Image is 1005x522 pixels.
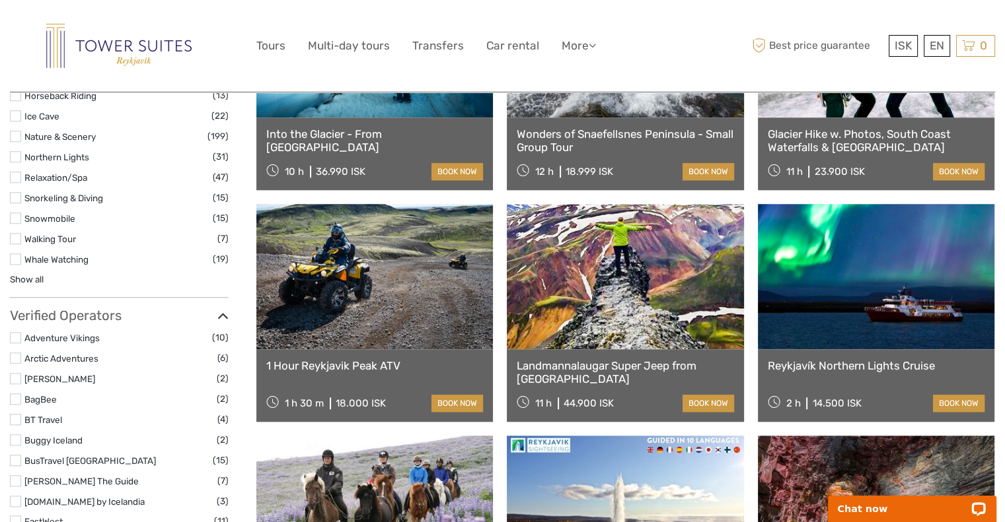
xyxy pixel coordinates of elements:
[412,36,464,55] a: Transfers
[24,213,75,224] a: Snowmobile
[211,108,229,123] span: (22)
[213,190,229,205] span: (15)
[213,170,229,185] span: (47)
[207,129,229,144] span: (199)
[217,231,229,246] span: (7)
[24,152,89,162] a: Northern Lights
[786,166,802,178] span: 11 h
[486,36,539,55] a: Car rental
[217,371,229,386] span: (2)
[285,397,324,409] span: 1 h 30 m
[24,111,59,121] a: Ice Cave
[786,397,800,409] span: 2 h
[24,374,95,384] a: [PERSON_NAME]
[10,308,229,323] h3: Verified Operators
[933,163,985,180] a: book now
[266,127,483,154] a: Into the Glacier - From [GEOGRAPHIC_DATA]
[431,163,483,180] a: book now
[812,397,861,409] div: 14.500 ISK
[46,24,192,68] img: Reykjavik Residence
[768,359,985,372] a: Reykjavík Northern Lights Cruise
[24,90,96,101] a: Horseback Riding
[24,394,57,405] a: BagBee
[217,473,229,488] span: (7)
[535,166,554,178] span: 12 h
[24,435,83,445] a: Buggy Iceland
[336,397,386,409] div: 18.000 ISK
[749,35,885,57] span: Best price guarantee
[564,397,614,409] div: 44.900 ISK
[256,36,285,55] a: Tours
[24,254,89,265] a: Whale Watching
[933,395,985,412] a: book now
[217,350,229,366] span: (6)
[217,391,229,407] span: (2)
[285,166,304,178] span: 10 h
[213,251,229,267] span: (19)
[266,359,483,372] a: 1 Hour Reykjavik Peak ATV
[24,455,156,466] a: BusTravel [GEOGRAPHIC_DATA]
[431,395,483,412] a: book now
[213,88,229,103] span: (13)
[316,166,365,178] div: 36.990 ISK
[212,330,229,345] span: (10)
[213,149,229,164] span: (31)
[24,476,139,486] a: [PERSON_NAME] The Guide
[217,432,229,447] span: (2)
[683,395,734,412] a: book now
[24,234,76,244] a: Walking Tour
[895,39,912,52] span: ISK
[213,453,229,468] span: (15)
[10,274,44,284] a: Show all
[24,353,98,364] a: Arctic Adventures
[213,211,229,226] span: (15)
[814,166,864,178] div: 23.900 ISK
[535,397,552,409] span: 11 h
[924,35,950,57] div: EN
[217,494,229,509] span: (3)
[517,127,733,154] a: Wonders of Snaefellsnes Peninsula - Small Group Tour
[308,36,390,55] a: Multi-day tours
[978,39,989,52] span: 0
[24,496,145,507] a: [DOMAIN_NAME] by Icelandia
[562,36,596,55] a: More
[24,172,87,183] a: Relaxation/Spa
[566,166,613,178] div: 18.999 ISK
[217,412,229,427] span: (4)
[517,359,733,386] a: Landmannalaugar Super Jeep from [GEOGRAPHIC_DATA]
[24,131,96,142] a: Nature & Scenery
[768,127,985,154] a: Glacier Hike w. Photos, South Coast Waterfalls & [GEOGRAPHIC_DATA]
[24,333,100,343] a: Adventure Vikings
[24,414,62,425] a: BT Travel
[819,480,1005,522] iframe: LiveChat chat widget
[24,193,103,203] a: Snorkeling & Diving
[683,163,734,180] a: book now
